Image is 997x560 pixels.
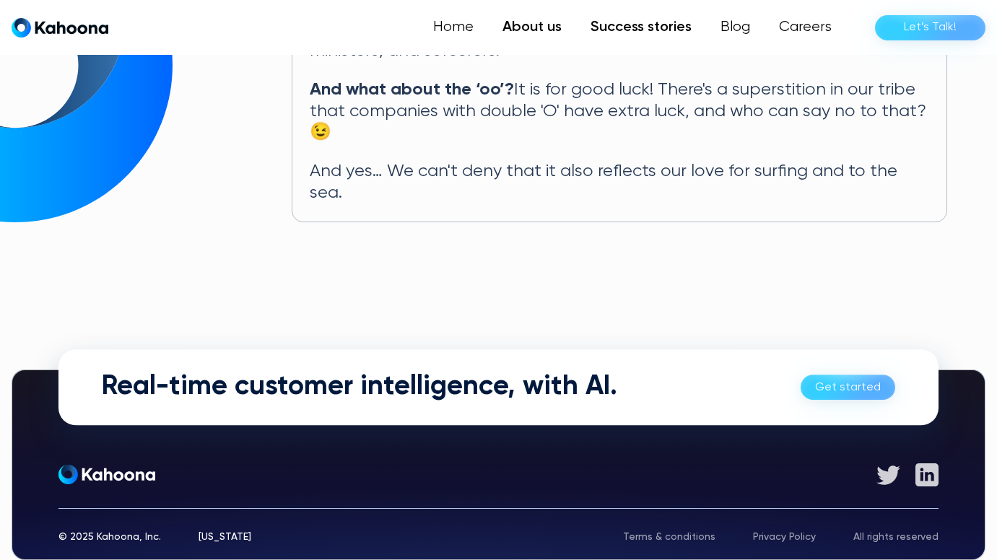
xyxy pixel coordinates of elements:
[801,375,895,400] a: Get started
[753,532,816,542] a: Privacy Policy
[199,532,251,542] div: [US_STATE]
[310,161,929,204] p: And yes… We can't deny that it also reflects our love for surfing and to the sea.
[853,532,939,542] div: All rights reserved
[904,16,957,39] div: Let’s Talk!
[58,532,161,542] div: © 2025 Kahoona, Inc.
[623,532,715,542] a: Terms & conditions
[310,79,929,144] p: It is for good luck! There's a superstition in our tribe that companies with double 'O' have extr...
[875,15,985,40] a: Let’s Talk!
[576,13,706,42] a: Success stories
[488,13,576,42] a: About us
[310,81,514,98] strong: And what about the ‘oo’?
[706,13,765,42] a: Blog
[102,371,617,404] h2: Real-time customer intelligence, with AI.
[12,17,108,38] a: home
[765,13,846,42] a: Careers
[419,13,488,42] a: Home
